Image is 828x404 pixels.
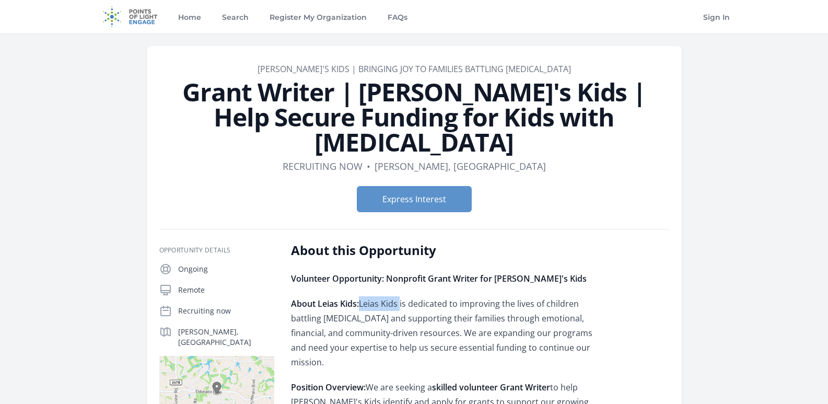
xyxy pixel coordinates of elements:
h1: Grant Writer | [PERSON_NAME]'s Kids | Help Secure Funding for Kids with [MEDICAL_DATA] [159,79,669,155]
dd: [PERSON_NAME], [GEOGRAPHIC_DATA] [375,159,546,174]
strong: skilled volunteer Grant Writer [432,382,550,393]
dd: Recruiting now [283,159,363,174]
button: Express Interest [357,186,472,212]
p: Leias Kids is dedicated to improving the lives of children battling [MEDICAL_DATA] and supporting... [291,296,597,370]
strong: Volunteer Opportunity: Nonprofit Grant Writer for [PERSON_NAME]'s Kids [291,273,587,284]
p: Remote [178,285,274,295]
h2: About this Opportunity [291,242,597,259]
p: Ongoing [178,264,274,274]
strong: About Leias Kids: [291,298,359,309]
strong: Position Overview: [291,382,366,393]
div: • [367,159,370,174]
h3: Opportunity Details [159,246,274,255]
a: [PERSON_NAME]'s Kids | Bringing joy to families battling [MEDICAL_DATA] [258,63,571,75]
p: Recruiting now [178,306,274,316]
p: [PERSON_NAME], [GEOGRAPHIC_DATA] [178,327,274,348]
